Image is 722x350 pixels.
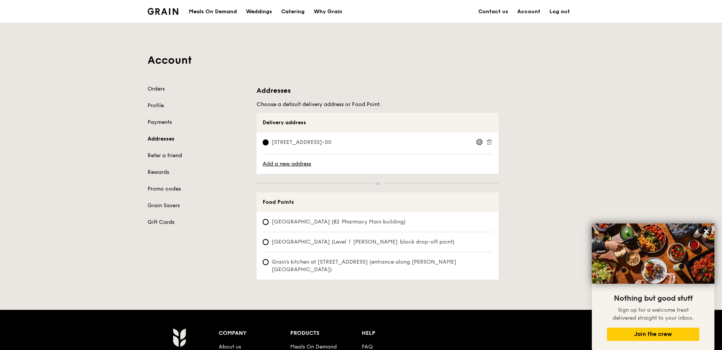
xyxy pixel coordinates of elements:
[309,0,347,23] a: Why Grain
[607,328,699,341] button: Join the crew
[613,307,694,321] span: Sign up for a welcome treat delivered straight to your inbox.
[148,169,247,176] a: Rewards
[148,185,247,193] a: Promo codes
[263,160,493,168] a: Add a new address
[257,101,499,108] p: Choose a default delivery address or Food Point.
[263,239,269,245] input: [GEOGRAPHIC_DATA] (Level 1 [PERSON_NAME] block drop-off point)
[246,0,272,23] div: Weddings
[314,0,342,23] div: Why Grain
[241,0,277,23] a: Weddings
[173,328,186,347] img: Grain
[219,344,241,350] a: About us
[614,294,692,303] span: Nothing but good stuff
[263,219,269,225] input: [GEOGRAPHIC_DATA] (B2 Pharmacy Main building)
[513,0,545,23] a: Account
[148,85,247,93] a: Orders
[545,0,574,23] a: Log out
[362,344,373,350] a: FAQ
[219,328,290,339] div: Company
[263,139,341,146] span: [STREET_ADDRESS]-00
[700,225,713,237] button: Close
[263,259,269,265] input: Grain's kitchen at [STREET_ADDRESS] (entrance along [PERSON_NAME][GEOGRAPHIC_DATA])
[263,238,493,246] span: [GEOGRAPHIC_DATA] (Level 1 [PERSON_NAME] block drop-off point)
[148,102,247,109] a: Profile
[281,0,305,23] div: Catering
[474,0,513,23] a: Contact us
[148,202,247,209] a: Grain Savers
[263,258,493,273] span: Grain's kitchen at [STREET_ADDRESS] (entrance along [PERSON_NAME][GEOGRAPHIC_DATA])
[592,223,714,284] img: DSC07876-Edit02-Large.jpeg
[148,219,247,226] a: Gift Cards
[148,53,574,67] h1: Account
[257,192,499,212] th: Food Points
[148,135,247,143] a: Addresses
[290,344,337,350] a: Meals On Demand
[148,119,247,126] a: Payments
[257,113,499,133] th: Delivery address
[263,218,493,226] span: [GEOGRAPHIC_DATA] (B2 Pharmacy Main building)
[263,139,269,145] input: [STREET_ADDRESS]-00
[277,0,309,23] a: Catering
[189,0,237,23] div: Meals On Demand
[257,85,499,96] h3: Addresses
[148,152,247,159] a: Refer a friend
[362,328,433,339] div: Help
[290,328,362,339] div: Products
[148,8,178,15] img: Grain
